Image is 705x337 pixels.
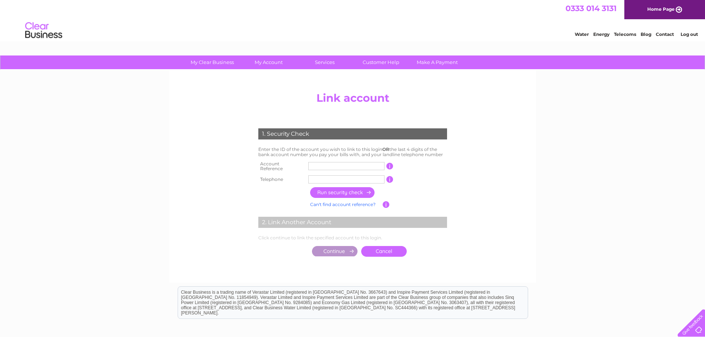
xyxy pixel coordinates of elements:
[656,31,674,37] a: Contact
[407,55,468,69] a: Make A Payment
[383,201,390,208] input: Information
[258,128,447,139] div: 1. Security Check
[593,31,610,37] a: Energy
[681,31,698,37] a: Log out
[238,55,299,69] a: My Account
[361,246,407,257] a: Cancel
[256,233,449,242] td: Click continue to link the specified account to this login.
[256,173,307,185] th: Telephone
[575,31,589,37] a: Water
[386,163,393,169] input: Information
[641,31,651,37] a: Blog
[386,176,393,183] input: Information
[310,202,376,207] a: Can't find account reference?
[382,146,389,152] b: OR
[256,159,307,174] th: Account Reference
[350,55,412,69] a: Customer Help
[258,217,447,228] div: 2. Link Another Account
[256,145,449,159] td: Enter the ID of the account you wish to link to this login the last 4 digits of the bank account ...
[312,246,357,256] input: Submit
[294,55,355,69] a: Services
[182,55,243,69] a: My Clear Business
[178,4,528,36] div: Clear Business is a trading name of Verastar Limited (registered in [GEOGRAPHIC_DATA] No. 3667643...
[614,31,636,37] a: Telecoms
[25,19,63,42] img: logo.png
[565,4,617,13] a: 0333 014 3131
